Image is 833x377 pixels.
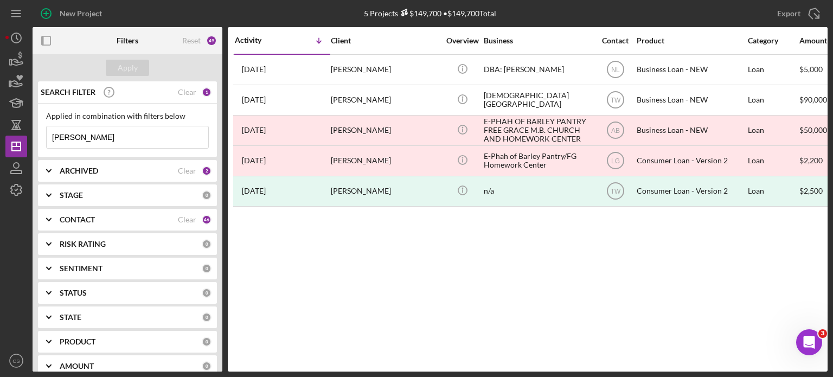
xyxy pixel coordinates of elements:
[202,264,212,273] div: 0
[178,215,196,224] div: Clear
[202,166,212,176] div: 2
[611,157,619,165] text: LG
[637,36,745,45] div: Product
[106,60,149,76] button: Apply
[331,116,439,145] div: [PERSON_NAME]
[442,36,483,45] div: Overview
[610,97,620,104] text: TW
[637,177,745,206] div: Consumer Loan - Version 2
[41,88,95,97] b: SEARCH FILTER
[46,112,209,120] div: Applied in combination with filters below
[60,362,94,370] b: AMOUNT
[60,240,106,248] b: RISK RATING
[60,215,95,224] b: CONTACT
[12,358,20,364] text: CS
[484,36,592,45] div: Business
[331,146,439,175] div: [PERSON_NAME]
[60,337,95,346] b: PRODUCT
[60,167,98,175] b: ARCHIVED
[33,3,113,24] button: New Project
[766,3,828,24] button: Export
[799,95,827,104] span: $90,000
[748,146,798,175] div: Loan
[595,36,636,45] div: Contact
[611,66,620,74] text: NL
[202,337,212,347] div: 0
[637,55,745,84] div: Business Loan - NEW
[748,36,798,45] div: Category
[748,86,798,114] div: Loan
[331,55,439,84] div: [PERSON_NAME]
[202,190,212,200] div: 0
[331,86,439,114] div: [PERSON_NAME]
[364,9,496,18] div: 5 Projects • $149,700 Total
[60,289,87,297] b: STATUS
[5,350,27,372] button: CS
[118,60,138,76] div: Apply
[182,36,201,45] div: Reset
[610,188,620,195] text: TW
[611,127,619,135] text: AB
[484,55,592,84] div: DBA: [PERSON_NAME]
[242,95,266,104] time: 2024-10-08 19:24
[202,215,212,225] div: 46
[777,3,800,24] div: Export
[331,177,439,206] div: [PERSON_NAME]
[60,264,102,273] b: SENTIMENT
[178,167,196,175] div: Clear
[202,312,212,322] div: 0
[818,329,827,338] span: 3
[242,126,266,135] time: 2024-05-13 16:37
[202,361,212,371] div: 0
[748,177,798,206] div: Loan
[60,313,81,322] b: STATE
[484,116,592,145] div: E-PHAH OF BARLEY PANTRY FREE GRACE M.B. CHURCH AND HOMEWORK CENTER
[117,36,138,45] b: Filters
[242,156,266,165] time: 2024-02-27 22:04
[796,329,822,355] iframe: Intercom live chat
[398,9,441,18] div: $149,700
[637,86,745,114] div: Business Loan - NEW
[484,86,592,114] div: [DEMOGRAPHIC_DATA][GEOGRAPHIC_DATA]
[748,55,798,84] div: Loan
[799,65,823,74] span: $5,000
[484,177,592,206] div: n/a
[637,146,745,175] div: Consumer Loan - Version 2
[637,116,745,145] div: Business Loan - NEW
[178,88,196,97] div: Clear
[235,36,283,44] div: Activity
[484,146,592,175] div: E-Phah of Barley Pantry/FG Homework Center
[331,36,439,45] div: Client
[242,187,266,195] time: 2023-07-25 17:41
[206,35,217,46] div: 49
[242,65,266,74] time: 2025-09-25 21:31
[202,239,212,249] div: 0
[202,288,212,298] div: 0
[748,116,798,145] div: Loan
[202,87,212,97] div: 1
[60,191,83,200] b: STAGE
[60,3,102,24] div: New Project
